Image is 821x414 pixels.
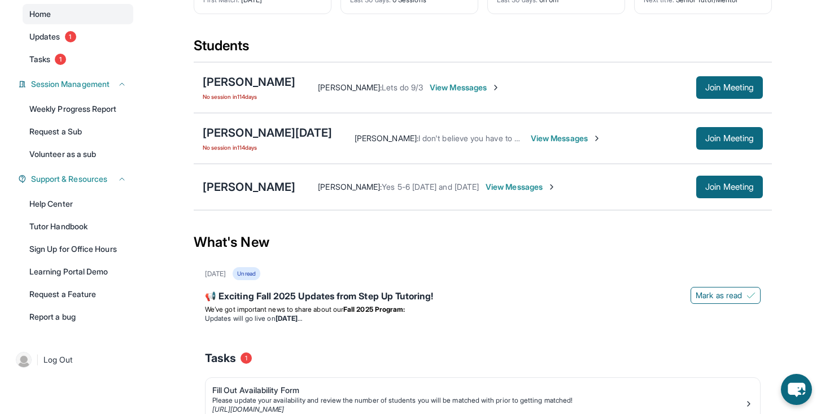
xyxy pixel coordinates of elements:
span: View Messages [430,82,500,93]
a: Sign Up for Office Hours [23,239,133,259]
span: Join Meeting [705,135,754,142]
div: [DATE] [205,269,226,278]
span: [PERSON_NAME] : [318,82,382,92]
span: View Messages [486,181,556,193]
a: |Log Out [11,347,133,372]
span: We’ve got important news to share about our [205,305,343,313]
div: [PERSON_NAME] [203,74,295,90]
span: Tasks [205,350,236,366]
a: Volunteer as a sub [23,144,133,164]
img: Chevron-Right [491,83,500,92]
img: Mark as read [746,291,756,300]
div: Fill Out Availability Form [212,385,744,396]
span: Mark as read [696,290,742,301]
button: Session Management [27,79,126,90]
span: No session in 114 days [203,143,332,152]
span: Join Meeting [705,184,754,190]
img: Chevron-Right [592,134,601,143]
a: Request a Sub [23,121,133,142]
a: [URL][DOMAIN_NAME] [212,405,284,413]
span: 1 [65,31,76,42]
span: No session in 114 days [203,92,295,101]
span: [PERSON_NAME] : [318,182,382,191]
strong: [DATE] [276,314,302,323]
a: Tasks1 [23,49,133,69]
div: Unread [233,267,260,280]
button: Join Meeting [696,127,763,150]
div: What's New [194,217,772,267]
button: Join Meeting [696,176,763,198]
span: Home [29,8,51,20]
a: Learning Portal Demo [23,262,133,282]
button: Support & Resources [27,173,126,185]
span: | [36,353,39,367]
div: Students [194,37,772,62]
div: Please update your availability and review the number of students you will be matched with prior ... [212,396,744,405]
div: [PERSON_NAME][DATE] [203,125,332,141]
span: View Messages [531,133,601,144]
button: chat-button [781,374,812,405]
a: Report a bug [23,307,133,327]
span: Tasks [29,54,50,65]
a: Weekly Progress Report [23,99,133,119]
span: Session Management [31,79,110,90]
a: Home [23,4,133,24]
span: 1 [55,54,66,65]
a: Help Center [23,194,133,214]
div: [PERSON_NAME] [203,179,295,195]
li: Updates will go live on [205,314,761,323]
span: Yes 5-6 [DATE] and [DATE] [382,182,479,191]
button: Join Meeting [696,76,763,99]
span: Updates [29,31,60,42]
span: [PERSON_NAME] : [355,133,418,143]
a: Tutor Handbook [23,216,133,237]
span: 1 [241,352,252,364]
span: Lets do 9/3 [382,82,423,92]
img: Chevron-Right [547,182,556,191]
img: user-img [16,352,32,368]
span: Join Meeting [705,84,754,91]
a: Updates1 [23,27,133,47]
button: Mark as read [691,287,761,304]
strong: Fall 2025 Program: [343,305,405,313]
div: 📢 Exciting Fall 2025 Updates from Step Up Tutoring! [205,289,761,305]
a: Request a Feature [23,284,133,304]
span: Support & Resources [31,173,107,185]
span: Log Out [43,354,73,365]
